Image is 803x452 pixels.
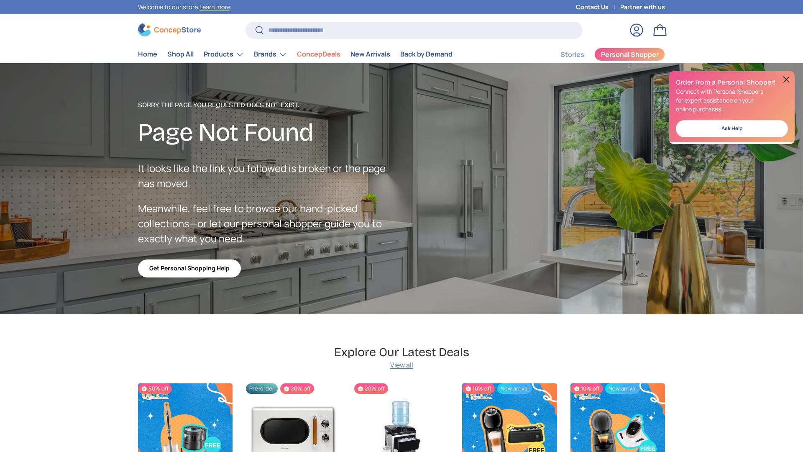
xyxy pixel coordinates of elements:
span: 20% off [354,383,388,394]
a: ConcepDeals [297,46,340,62]
a: Stories [560,46,584,63]
p: Sorry, the page you requested does not exist. [138,100,401,110]
a: View all [390,360,413,370]
img: ConcepStore [138,23,201,36]
nav: Secondary [540,46,665,63]
span: Personal Shopper [601,51,659,58]
h2: Page Not Found [138,117,401,148]
span: New arrival [497,383,532,394]
h2: Order from a Personal Shopper! [676,78,788,87]
summary: Products [199,46,249,63]
nav: Primary [138,46,453,63]
span: 10% off [570,383,603,394]
span: New arrival [605,383,640,394]
a: Learn more [199,3,230,11]
p: Welcome to our store. [138,3,230,12]
span: 20% off [280,383,314,394]
p: Connect with Personal Shoppers for expert assistance on your online purchases. [676,87,788,113]
a: Contact Us [576,3,620,12]
a: Partner with us [620,3,665,12]
a: Get Personal Shopping Help [138,259,241,277]
p: Meanwhile, feel free to browse our hand-picked collections—or let our personal shopper guide you ... [138,201,401,246]
a: Brands [254,46,287,63]
a: Home [138,46,157,62]
h2: Explore Our Latest Deals [334,344,469,360]
a: Personal Shopper [594,48,665,61]
summary: Brands [249,46,292,63]
a: Products [204,46,244,63]
span: Pre-order [246,383,278,394]
a: Ask Help [676,120,788,137]
span: 50% off [138,383,172,394]
a: Back by Demand [400,46,453,62]
p: It looks like the link you followed is broken or the page has moved. [138,161,401,191]
a: Shop All [167,46,194,62]
a: New Arrivals [350,46,390,62]
span: 10% off [462,383,495,394]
